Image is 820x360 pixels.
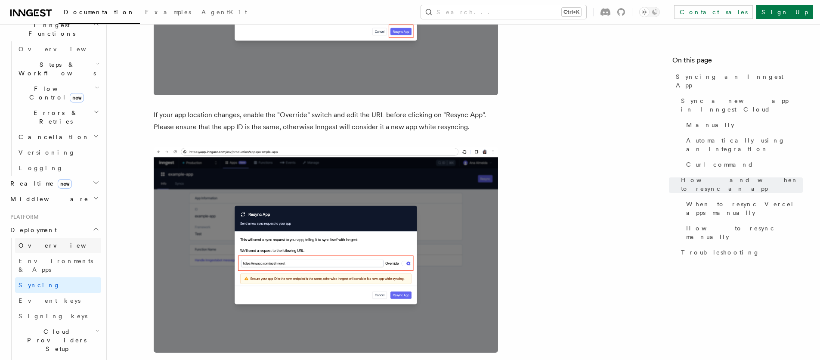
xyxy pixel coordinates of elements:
[15,105,101,129] button: Errors & Retries
[676,72,803,90] span: Syncing an Inngest App
[15,57,101,81] button: Steps & Workflows
[674,5,753,19] a: Contact sales
[70,93,84,102] span: new
[7,191,101,207] button: Middleware
[19,164,63,171] span: Logging
[154,109,498,133] p: If your app location changes, enable the "Override" switch and edit the URL before clicking on "R...
[19,242,107,249] span: Overview
[15,277,101,293] a: Syncing
[196,3,252,23] a: AgentKit
[201,9,247,16] span: AgentKit
[672,55,803,69] h4: On this page
[7,41,101,176] div: Inngest Functions
[7,17,101,41] button: Inngest Functions
[15,41,101,57] a: Overview
[7,195,89,203] span: Middleware
[639,7,660,17] button: Toggle dark mode
[683,196,803,220] a: When to resync Vercel apps manually
[19,297,80,304] span: Event keys
[7,179,72,188] span: Realtime
[7,226,57,234] span: Deployment
[58,179,72,189] span: new
[145,9,191,16] span: Examples
[19,282,60,289] span: Syncing
[683,117,803,133] a: Manually
[678,172,803,196] a: How and when to resync an app
[686,121,734,129] span: Manually
[15,160,101,176] a: Logging
[15,293,101,308] a: Event keys
[15,145,101,160] a: Versioning
[683,157,803,172] a: Curl command
[19,149,75,156] span: Versioning
[19,46,107,53] span: Overview
[15,81,101,105] button: Flow Controlnew
[7,21,93,38] span: Inngest Functions
[562,8,581,16] kbd: Ctrl+K
[59,3,140,24] a: Documentation
[756,5,813,19] a: Sign Up
[15,327,95,353] span: Cloud Providers Setup
[686,136,803,153] span: Automatically using an integration
[7,176,101,191] button: Realtimenew
[686,160,754,169] span: Curl command
[672,69,803,93] a: Syncing an Inngest App
[154,147,498,353] img: Inngest Cloud screen with resync app modal displaying an edited URL
[15,84,95,102] span: Flow Control
[683,220,803,245] a: How to resync manually
[421,5,586,19] button: Search...Ctrl+K
[15,133,90,141] span: Cancellation
[678,93,803,117] a: Sync a new app in Inngest Cloud
[15,238,101,253] a: Overview
[7,222,101,238] button: Deployment
[681,248,760,257] span: Troubleshooting
[15,253,101,277] a: Environments & Apps
[15,109,93,126] span: Errors & Retries
[19,313,87,320] span: Signing keys
[686,224,803,241] span: How to resync manually
[15,60,96,78] span: Steps & Workflows
[15,324,101,357] button: Cloud Providers Setup
[678,245,803,260] a: Troubleshooting
[140,3,196,23] a: Examples
[681,96,803,114] span: Sync a new app in Inngest Cloud
[15,308,101,324] a: Signing keys
[686,200,803,217] span: When to resync Vercel apps manually
[19,258,93,273] span: Environments & Apps
[683,133,803,157] a: Automatically using an integration
[7,214,39,220] span: Platform
[15,129,101,145] button: Cancellation
[681,176,803,193] span: How and when to resync an app
[64,9,135,16] span: Documentation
